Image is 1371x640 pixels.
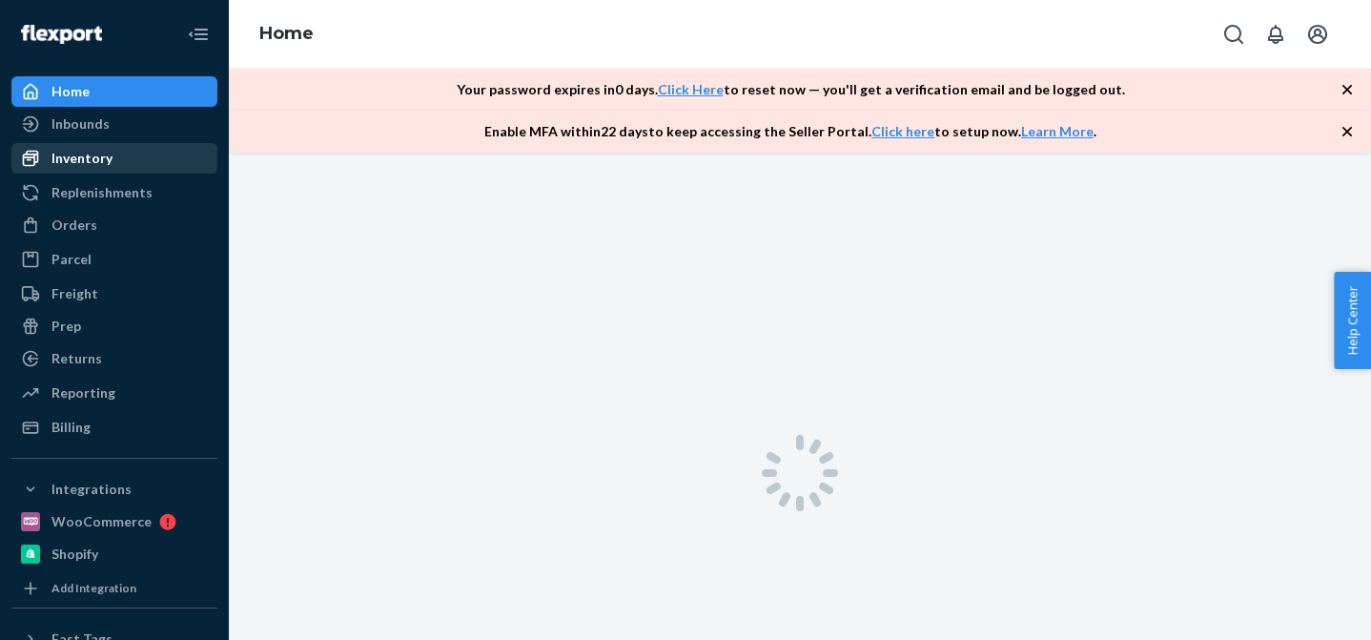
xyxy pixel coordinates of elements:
button: Open Search Box [1215,15,1253,53]
div: Integrations [51,480,132,499]
button: Open notifications [1257,15,1295,53]
a: Inbounds [11,109,217,139]
div: Replenishments [51,183,153,202]
div: Orders [51,216,97,235]
button: Integrations [11,474,217,505]
div: Prep [51,317,81,336]
a: Parcel [11,244,217,275]
ol: breadcrumbs [244,7,329,62]
a: Replenishments [11,177,217,208]
a: Click Here [658,81,724,97]
div: Parcel [51,250,92,269]
a: Click here [871,123,934,139]
div: Returns [51,349,102,368]
a: Shopify [11,539,217,569]
div: Reporting [51,383,115,403]
a: Inventory [11,143,217,174]
p: Your password expires in 0 days . to reset now — you'll get a verification email and be logged out. [457,80,1125,99]
a: Returns [11,343,217,374]
a: Prep [11,311,217,341]
a: Learn More [1021,123,1094,139]
div: Home [51,82,90,101]
a: Reporting [11,378,217,408]
a: Orders [11,210,217,240]
div: Inventory [51,149,113,168]
button: Open account menu [1299,15,1337,53]
div: Add Integration [51,580,136,596]
img: Flexport logo [21,25,102,44]
button: Close Navigation [179,15,217,53]
a: WooCommerce [11,506,217,537]
a: Billing [11,412,217,443]
button: Help Center [1334,272,1371,369]
a: Home [259,23,314,44]
a: Add Integration [11,577,217,600]
a: Home [11,76,217,107]
p: Enable MFA within 22 days to keep accessing the Seller Portal. to setup now. . [484,122,1096,141]
a: Freight [11,279,217,309]
div: Inbounds [51,114,110,134]
div: Shopify [51,545,98,564]
div: Billing [51,418,91,437]
div: Freight [51,284,98,303]
div: WooCommerce [51,512,152,531]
